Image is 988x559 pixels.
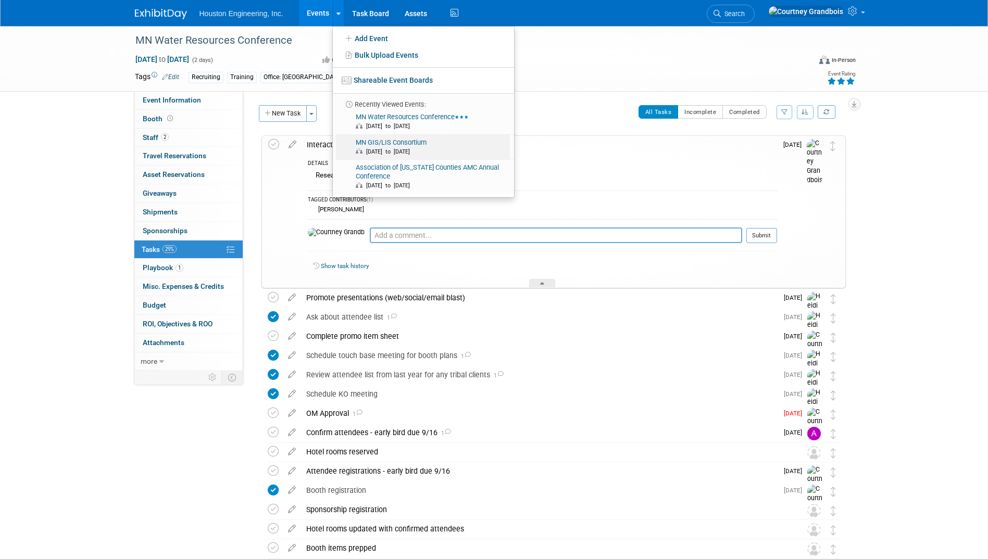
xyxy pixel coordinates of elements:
[784,429,807,436] span: [DATE]
[134,352,243,371] a: more
[143,208,178,216] span: Shipments
[678,105,723,119] button: Incomplete
[807,292,823,329] img: Heidi Joarnt
[142,245,177,253] span: Tasks
[134,147,243,165] a: Travel Reservations
[831,313,836,323] i: Move task
[308,169,777,185] div: Research a better setup option for the interactive map display
[143,115,175,123] span: Booth
[308,196,777,205] div: TAGGED CONTRIBUTORS
[134,203,243,221] a: Shipments
[336,160,510,194] a: Association of [US_STATE] Counties AMC Annual Conference [DATE] to [DATE]
[143,282,224,290] span: Misc. Expenses & Credits
[301,520,786,538] div: Hotel rooms updated with confirmed attendees
[308,228,365,237] img: Courtney Grandbois
[768,6,844,17] img: Courtney Grandbois
[134,184,243,202] a: Giveaways
[301,327,778,345] div: Complete promo item sheet
[301,462,778,480] div: Attendee registrations - early bird due 9/16
[349,411,362,417] span: 1
[143,226,187,235] span: Sponsorships
[134,315,243,333] a: ROI, Objectives & ROO
[333,47,514,63] a: Bulk Upload Events
[831,487,836,497] i: Move task
[831,525,836,535] i: Move task
[831,429,836,439] i: Move task
[134,334,243,352] a: Attachments
[342,77,352,84] img: seventboard-3.png
[221,371,243,384] td: Toggle Event Tabs
[319,55,381,66] button: Committed
[134,259,243,277] a: Playbook1
[457,353,471,360] span: 1
[707,5,755,23] a: Search
[830,141,835,151] i: Move task
[283,370,301,379] a: edit
[283,543,301,553] a: edit
[336,109,510,134] a: MN Water Resources Conference [DATE] to [DATE]
[134,166,243,184] a: Asset Reservations
[831,467,836,477] i: Move task
[283,332,301,341] a: edit
[191,57,213,63] span: (2 days)
[819,56,830,64] img: Format-Inperson.png
[132,31,795,50] div: MN Water Resources Conference
[366,123,415,130] span: [DATE] to [DATE]
[283,428,301,437] a: edit
[135,9,187,19] img: ExhibitDay
[818,105,835,119] a: Refresh
[199,9,283,18] span: Houston Engineering, Inc.
[639,105,679,119] button: All Tasks
[301,347,778,364] div: Schedule touch base meeting for booth plans
[784,467,807,475] span: [DATE]
[807,523,821,537] img: Unassigned
[437,430,451,437] span: 1
[831,371,836,381] i: Move task
[827,71,855,77] div: Event Rating
[749,54,856,70] div: Event Format
[807,427,821,440] img: Alex Schmidt
[721,10,745,18] span: Search
[162,73,179,81] a: Edit
[283,409,301,418] a: edit
[135,55,190,64] span: [DATE] [DATE]
[807,388,823,425] img: Heidi Joarnt
[366,182,415,189] span: [DATE] to [DATE]
[784,352,807,359] span: [DATE]
[831,448,836,458] i: Move task
[302,136,777,154] div: Interactive map/lake voting activity display at booth
[321,262,369,270] a: Show task history
[283,312,301,322] a: edit
[162,245,177,253] span: 29%
[301,443,786,461] div: Hotel rooms reserved
[176,264,183,272] span: 1
[227,72,257,83] div: Training
[807,311,823,348] img: Heidi Joarnt
[831,294,836,304] i: Move task
[143,320,212,328] span: ROI, Objectives & ROO
[283,351,301,360] a: edit
[301,289,778,307] div: Promote presentations (web/social/email blast)
[783,141,807,148] span: [DATE]
[143,301,166,309] span: Budget
[831,410,836,420] i: Move task
[301,501,786,518] div: Sponsorship registration
[259,105,307,122] button: New Task
[204,371,222,384] td: Personalize Event Tab Strip
[784,371,807,378] span: [DATE]
[831,390,836,400] i: Move task
[831,333,836,342] i: Move task
[807,542,821,556] img: Unassigned
[143,189,177,197] span: Giveaways
[143,133,169,142] span: Staff
[283,524,301,533] a: edit
[283,140,302,149] a: edit
[301,539,786,557] div: Booth items prepped
[141,357,157,365] span: more
[366,148,415,155] span: [DATE] to [DATE]
[807,446,821,460] img: Unassigned
[784,410,807,417] span: [DATE]
[784,390,807,398] span: [DATE]
[301,308,778,326] div: Ask about attendee list
[807,369,823,406] img: Heidi Joarnt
